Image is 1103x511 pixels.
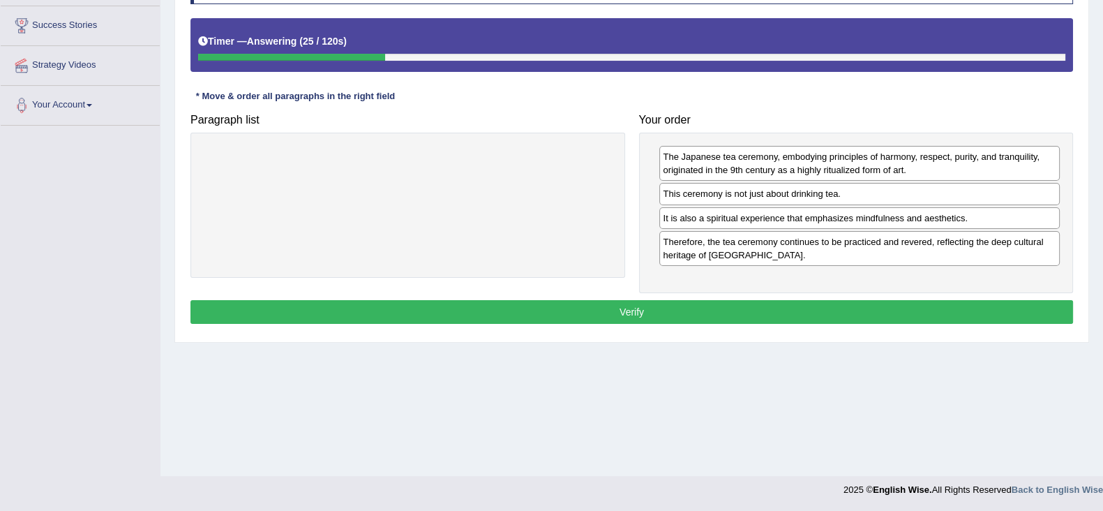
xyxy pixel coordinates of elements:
[303,36,343,47] b: 25 / 120s
[639,114,1074,126] h4: Your order
[190,114,625,126] h4: Paragraph list
[843,476,1103,496] div: 2025 © All Rights Reserved
[659,207,1060,229] div: It is also a spiritual experience that emphasizes mindfulness and aesthetics.
[659,146,1060,181] div: The Japanese tea ceremony, embodying principles of harmony, respect, purity, and tranquility, ori...
[873,484,931,495] strong: English Wise.
[1,46,160,81] a: Strategy Videos
[343,36,347,47] b: )
[1012,484,1103,495] a: Back to English Wise
[659,231,1060,266] div: Therefore, the tea ceremony continues to be practiced and revered, reflecting the deep cultural h...
[247,36,297,47] b: Answering
[190,300,1073,324] button: Verify
[299,36,303,47] b: (
[659,183,1060,205] div: This ceremony is not just about drinking tea.
[198,36,347,47] h5: Timer —
[190,89,400,103] div: * Move & order all paragraphs in the right field
[1,86,160,121] a: Your Account
[1,6,160,41] a: Success Stories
